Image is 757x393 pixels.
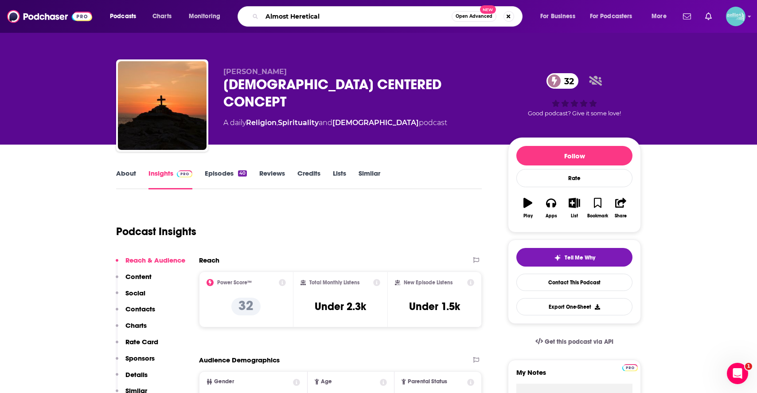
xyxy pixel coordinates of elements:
[309,279,359,286] h2: Total Monthly Listens
[528,331,620,353] a: Get this podcast via API
[563,192,586,224] button: List
[152,10,172,23] span: Charts
[332,118,419,127] a: [DEMOGRAPHIC_DATA]
[116,338,158,354] button: Rate Card
[116,169,136,189] a: About
[528,110,621,117] span: Good podcast? Give it some love!
[125,272,152,281] p: Content
[217,279,252,286] h2: Power Score™
[297,169,320,189] a: Credits
[189,10,220,23] span: Monitoring
[238,170,247,177] div: 40
[622,363,638,371] a: Pro website
[555,73,578,89] span: 32
[516,146,632,165] button: Follow
[516,248,632,267] button: tell me why sparkleTell Me Why
[726,7,745,26] span: Logged in as JessicaPellien
[565,254,595,261] span: Tell Me Why
[199,256,219,264] h2: Reach
[183,9,232,24] button: open menu
[679,9,695,24] a: Show notifications dropdown
[125,370,148,379] p: Details
[315,300,366,313] h3: Under 2.3k
[726,7,745,26] button: Show profile menu
[125,354,155,362] p: Sponsors
[205,169,247,189] a: Episodes40
[609,192,632,224] button: Share
[404,279,453,286] h2: New Episode Listens
[148,169,192,189] a: InsightsPodchaser Pro
[516,274,632,291] a: Contact This Podcast
[118,61,207,150] img: GOD CENTERED CONCEPT
[246,118,277,127] a: Religion
[277,118,278,127] span: ,
[125,305,155,313] p: Contacts
[116,225,196,238] h1: Podcast Insights
[408,379,447,385] span: Parental Status
[321,379,332,385] span: Age
[590,10,632,23] span: For Podcasters
[147,9,177,24] a: Charts
[262,9,452,24] input: Search podcasts, credits, & more...
[745,363,752,370] span: 1
[456,14,492,19] span: Open Advanced
[116,256,185,272] button: Reach & Audience
[554,254,561,261] img: tell me why sparkle
[571,213,578,219] div: List
[508,67,641,122] div: 32Good podcast? Give it some love!
[214,379,234,385] span: Gender
[278,118,319,127] a: Spirituality
[546,73,578,89] a: 32
[622,364,638,371] img: Podchaser Pro
[727,363,748,384] iframe: Intercom live chat
[177,170,192,177] img: Podchaser Pro
[534,9,586,24] button: open menu
[125,256,185,264] p: Reach & Audience
[104,9,148,24] button: open menu
[223,67,287,76] span: [PERSON_NAME]
[523,213,533,219] div: Play
[116,305,155,321] button: Contacts
[480,5,496,14] span: New
[516,298,632,315] button: Export One-Sheet
[116,272,152,289] button: Content
[584,9,645,24] button: open menu
[199,356,280,364] h2: Audience Demographics
[586,192,609,224] button: Bookmark
[615,213,627,219] div: Share
[116,370,148,387] button: Details
[246,6,531,27] div: Search podcasts, credits, & more...
[587,213,608,219] div: Bookmark
[319,118,332,127] span: and
[333,169,346,189] a: Lists
[116,289,145,305] button: Social
[702,9,715,24] a: Show notifications dropdown
[259,169,285,189] a: Reviews
[516,169,632,187] div: Rate
[539,192,562,224] button: Apps
[125,289,145,297] p: Social
[231,298,261,315] p: 32
[452,11,496,22] button: Open AdvancedNew
[359,169,380,189] a: Similar
[540,10,575,23] span: For Business
[223,118,447,128] div: A daily podcast
[125,321,147,330] p: Charts
[116,321,147,338] button: Charts
[116,354,155,370] button: Sponsors
[545,338,613,346] span: Get this podcast via API
[110,10,136,23] span: Podcasts
[546,213,557,219] div: Apps
[645,9,678,24] button: open menu
[652,10,667,23] span: More
[516,192,539,224] button: Play
[125,338,158,346] p: Rate Card
[726,7,745,26] img: User Profile
[409,300,460,313] h3: Under 1.5k
[516,368,632,384] label: My Notes
[7,8,92,25] img: Podchaser - Follow, Share and Rate Podcasts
